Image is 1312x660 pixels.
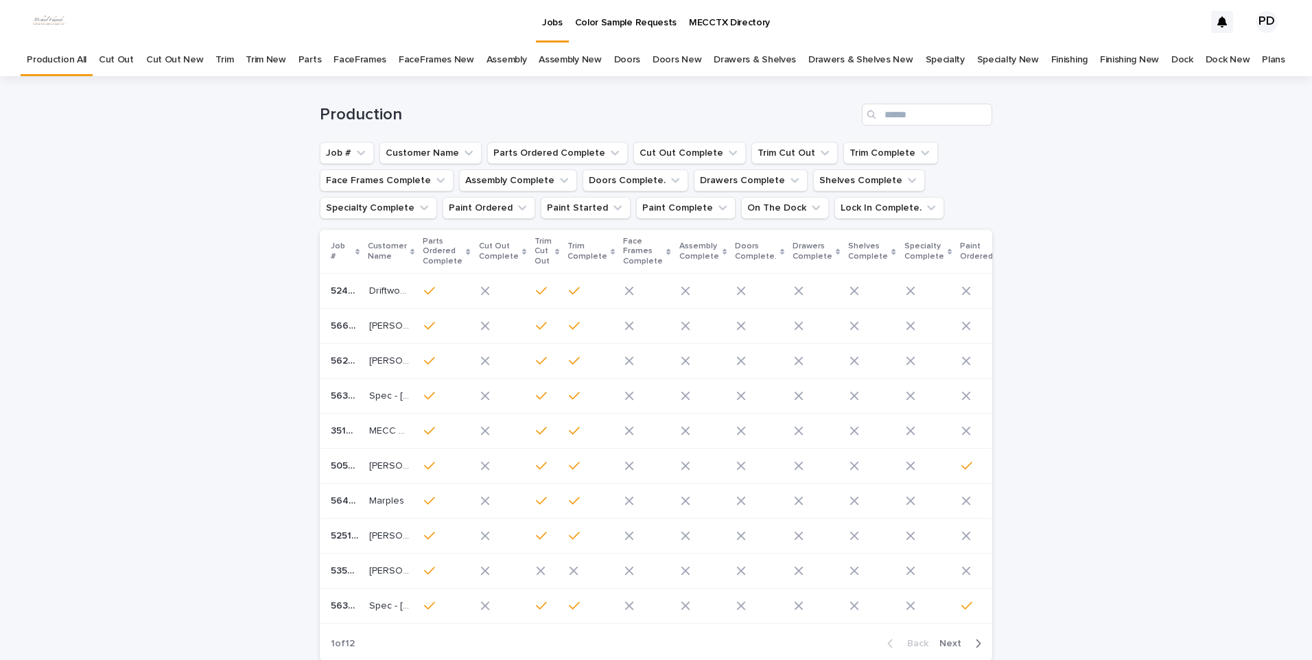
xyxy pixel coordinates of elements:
a: Plans [1262,44,1285,76]
button: Next [934,637,992,650]
button: Paint Complete [636,197,736,219]
a: Dock [1171,44,1193,76]
a: Cut Out [99,44,134,76]
a: Specialty [926,44,965,76]
button: On The Dock [741,197,829,219]
p: Job # [331,239,352,264]
a: Production All [27,44,86,76]
tr: 5241-F15241-F1 Driftwood ModernDriftwood Modern [320,274,1218,309]
img: dhEtdSsQReaQtgKTuLrt [27,8,70,36]
tr: 5624-F15624-F1 [PERSON_NAME][PERSON_NAME] [320,344,1218,379]
button: Shelves Complete [813,169,925,191]
p: 5638-F1 [331,388,361,402]
a: Finishing [1051,44,1088,76]
a: Assembly New [539,44,601,76]
p: Spec - 41 Tennis Lane [369,598,412,612]
p: Cantu, Ismael [369,353,412,367]
a: Drawers & Shelves [714,44,796,76]
p: Customer Name [368,239,407,264]
p: Katee Haile [369,458,412,472]
p: Cut Out Complete [479,239,519,264]
button: Specialty Complete [320,197,437,219]
button: Face Frames Complete [320,169,454,191]
p: Trim Complete [567,239,607,264]
p: 5251-F1 [331,528,361,542]
a: Cut Out New [146,44,204,76]
p: 3514-F5 [331,423,361,437]
div: PD [1256,11,1278,33]
p: Paint Ordered [960,239,993,264]
p: Shelves Complete [848,239,888,264]
tr: 3514-F53514-F5 MECC SHOWROOM 9 FixMECC SHOWROOM 9 Fix [320,414,1218,449]
button: Job # [320,142,374,164]
button: Parts Ordered Complete [487,142,628,164]
a: Doors [614,44,640,76]
p: 5052-A2 [331,458,361,472]
p: McDonald, RW [369,563,412,577]
p: Spec - 41 Tennis Lane [369,388,412,402]
p: 5643-F1 [331,493,361,507]
tr: 5643-F15643-F1 MarplesMarples [320,484,1218,519]
button: Drawers Complete [694,169,808,191]
p: Parts Ordered Complete [423,234,462,269]
tr: 5251-F15251-F1 [PERSON_NAME] Game House[PERSON_NAME] Game House [320,519,1218,554]
button: Doors Complete. [583,169,688,191]
button: Trim Complete [843,142,938,164]
p: Drawers Complete [793,239,832,264]
a: Specialty New [977,44,1039,76]
h1: Production [320,105,856,125]
button: Paint Started [541,197,631,219]
p: Stanton Samples [369,318,412,332]
p: 5350-A1 [331,563,361,577]
p: Crossland Game House [369,528,412,542]
a: FaceFrames New [399,44,474,76]
a: FaceFrames [333,44,386,76]
p: Face Frames Complete [623,234,663,269]
p: Trim Cut Out [535,234,552,269]
input: Search [862,104,992,126]
p: Doors Complete. [735,239,777,264]
p: Driftwood Modern [369,283,412,297]
a: Assembly [487,44,527,76]
a: Parts [298,44,321,76]
span: Next [939,639,970,648]
button: Trim Cut Out [751,142,838,164]
tr: 5638-F15638-F1 Spec - [STREET_ADDRESS]Spec - [STREET_ADDRESS] [320,379,1218,414]
tr: 5350-A15350-A1 [PERSON_NAME][PERSON_NAME] [320,554,1218,589]
a: Trim [215,44,233,76]
p: Marples [369,493,407,507]
button: Back [876,637,934,650]
tr: 5668-015668-01 [PERSON_NAME] Samples[PERSON_NAME] Samples [320,309,1218,344]
p: 5638-F2 [331,598,361,612]
tr: 5052-A25052-A2 [PERSON_NAME][PERSON_NAME] [320,449,1218,484]
button: Assembly Complete [459,169,577,191]
p: 5668-01 [331,318,361,332]
a: Drawers & Shelves New [808,44,913,76]
button: Lock In Complete. [834,197,944,219]
p: MECC SHOWROOM 9 Fix [369,423,412,437]
a: Finishing New [1100,44,1159,76]
p: Specialty Complete [904,239,944,264]
button: Paint Ordered [443,197,535,219]
button: Customer Name [379,142,482,164]
button: Cut Out Complete [633,142,746,164]
p: 5624-F1 [331,353,361,367]
tr: 5638-F25638-F2 Spec - [STREET_ADDRESS]Spec - [STREET_ADDRESS] [320,589,1218,624]
p: 5241-F1 [331,283,361,297]
a: Doors New [653,44,701,76]
p: Assembly Complete [679,239,719,264]
a: Dock New [1206,44,1250,76]
a: Trim New [246,44,286,76]
span: Back [899,639,928,648]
